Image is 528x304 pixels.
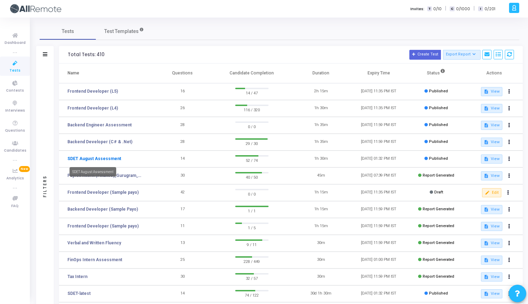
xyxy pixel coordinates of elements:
[427,6,432,12] span: T
[235,157,269,164] span: 52 / 74
[9,68,20,74] span: Tests
[62,28,74,35] span: Tests
[423,274,454,279] span: Report Generated
[6,176,24,181] span: Analytics
[211,64,292,83] th: Candidate Completion
[350,83,407,100] td: [DATE] 11:35 PM IST
[235,207,269,214] span: 1 / 1
[350,252,407,269] td: [DATE] 01:00 PM IST
[481,272,502,282] button: View
[104,28,139,35] span: Test Templates
[292,218,350,235] td: 1h 15m
[429,89,448,93] span: Published
[67,273,87,280] a: Tax Intern
[154,167,211,184] td: 30
[481,205,502,214] button: View
[292,252,350,269] td: 30m
[350,269,407,285] td: [DATE] 11:59 PM IST
[481,138,502,147] button: View
[465,64,523,83] th: Actions
[350,167,407,184] td: [DATE] 07:39 PM IST
[67,257,122,263] a: FinOps Intern Assessment
[350,218,407,235] td: [DATE] 11:59 PM IST
[70,167,116,177] div: SDET August Assessment
[292,285,350,302] td: 30d 1h 30m
[350,64,407,83] th: Expiry Time
[445,5,446,12] span: |
[429,106,448,110] span: Published
[450,6,454,12] span: C
[67,139,132,145] a: Backend Developer (C# & .Net)
[154,134,211,151] td: 28
[6,88,24,94] span: Contests
[235,190,269,197] span: 0 / 0
[292,83,350,100] td: 2h 15m
[484,224,489,229] mat-icon: description
[154,201,211,218] td: 17
[235,123,269,130] span: 0 / 0
[42,147,48,225] div: Filters
[350,100,407,117] td: [DATE] 11:35 PM IST
[292,235,350,252] td: 30m
[456,6,470,12] span: 0/1000
[4,148,26,154] span: Candidates
[408,64,465,83] th: Status
[19,166,30,172] span: New
[429,123,448,127] span: Published
[67,88,118,94] a: Frontend Developer (L5)
[154,285,211,302] td: 14
[481,87,502,96] button: View
[433,6,442,12] span: 0/10
[350,117,407,134] td: [DATE] 11:59 PM IST
[11,203,19,209] span: FAQ
[67,189,139,196] a: Frontend Developer (Sample payo)
[409,50,441,60] button: Create Test
[423,173,454,178] span: Report Generated
[484,106,489,111] mat-icon: description
[292,117,350,134] td: 1h 35m
[485,190,490,195] mat-icon: edit
[484,123,489,128] mat-icon: description
[481,121,502,130] button: View
[154,218,211,235] td: 11
[423,257,454,262] span: Report Generated
[410,6,424,12] label: Invites:
[423,207,454,211] span: Report Generated
[67,290,91,297] a: SDET-latest
[154,151,211,167] td: 14
[235,291,269,298] span: 74 / 122
[423,240,454,245] span: Report Generated
[292,184,350,201] td: 1h 15m
[481,104,502,113] button: View
[9,2,61,16] img: logo
[481,171,502,180] button: View
[154,100,211,117] td: 26
[292,151,350,167] td: 1h 30m
[154,83,211,100] td: 16
[235,258,269,265] span: 228 / 449
[482,188,501,197] button: Edit
[154,117,211,134] td: 28
[429,291,448,296] span: Published
[484,140,489,145] mat-icon: description
[423,224,454,228] span: Report Generated
[484,157,489,161] mat-icon: description
[67,223,139,229] a: Frontend Developer (Sample payo)
[59,64,154,83] th: Name
[484,241,489,246] mat-icon: description
[434,190,443,194] span: Draft
[350,184,407,201] td: [DATE] 11:35 PM IST
[484,89,489,94] mat-icon: description
[5,40,26,46] span: Dashboard
[235,224,269,231] span: 1 / 5
[443,50,481,60] button: Export Report
[484,258,489,263] mat-icon: description
[429,139,448,144] span: Published
[350,151,407,167] td: [DATE] 01:32 PM IST
[235,173,269,180] span: 40 / 50
[235,275,269,282] span: 32 / 57
[154,252,211,269] td: 25
[481,222,502,231] button: View
[484,291,489,296] mat-icon: description
[235,241,269,248] span: 9 / 11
